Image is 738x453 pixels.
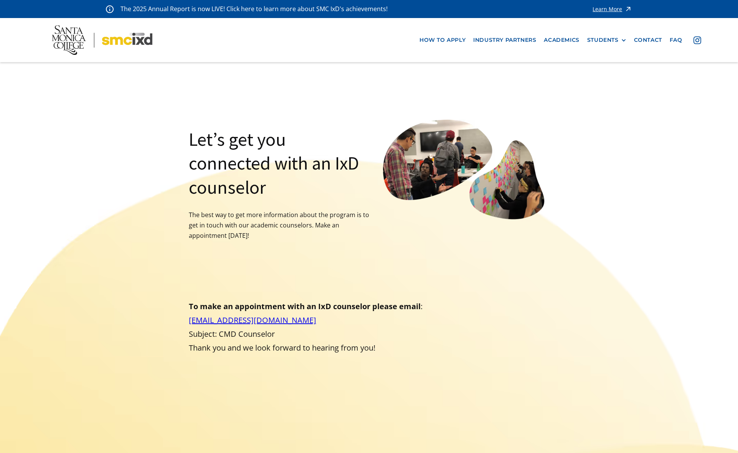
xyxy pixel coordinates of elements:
a: faq [666,33,686,47]
h1: Let’s get you connected with an IxD counselor [189,127,369,199]
img: icon - information - alert [106,5,114,13]
p: The 2025 Annual Report is now LIVE! Click here to learn more about SMC IxD's achievements! [121,4,388,14]
a: industry partners [469,33,540,47]
a: Academics [540,33,583,47]
img: Santa Monica College - SMC IxD logo [52,25,153,55]
a: contact [630,33,666,47]
a: how to apply [416,33,469,47]
img: icon - arrow - alert [624,4,632,14]
img: icon - instagram [693,36,701,44]
div: STUDENTS [587,37,626,43]
p: The best way to get more information about the program is to get in touch with our academic couns... [189,210,369,241]
strong: To make an appointment with an IxD counselor please email [189,301,421,311]
div: Learn More [593,7,622,12]
a: Learn More [593,4,632,14]
img: image of students affinity mapping discussing with each other [383,120,563,235]
div: STUDENTS [587,37,619,43]
p: : Subject: CMD Counselor Thank you and we look forward to hearing from you! [189,300,550,355]
a: [EMAIL_ADDRESS][DOMAIN_NAME] [189,315,316,325]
